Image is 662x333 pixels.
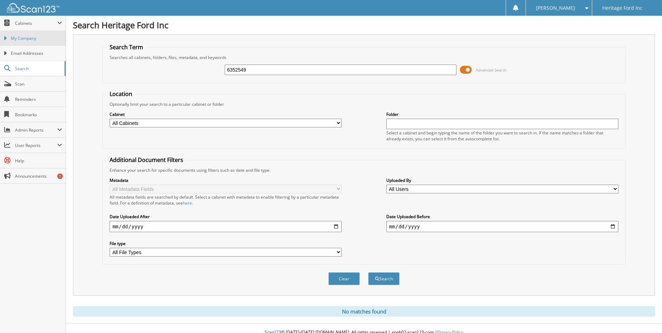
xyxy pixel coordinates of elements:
[536,6,575,10] span: [PERSON_NAME]
[110,177,342,183] label: Metadata
[110,221,342,232] input: start
[15,173,62,179] span: Announcements
[15,96,62,102] span: Reminders
[106,156,187,164] legend: Additional Document Filters
[386,177,618,183] label: Uploaded By
[328,272,360,285] button: Clear
[15,20,57,26] span: Cabinets
[476,67,507,73] span: Advanced Search
[602,6,642,10] span: Heritage Ford Inc
[106,43,147,51] legend: Search Term
[110,194,342,206] div: All metadata fields are searched by default. Select a cabinet with metadata to enable filtering b...
[15,112,62,118] span: Bookmarks
[110,111,342,117] label: Cabinet
[386,221,618,232] input: end
[15,66,61,72] span: Search
[7,3,59,13] img: scan123-logo-white.svg
[15,158,62,164] span: Help
[386,214,618,220] label: Date Uploaded Before
[110,214,342,220] label: Date Uploaded After
[110,240,342,246] label: File type
[386,111,618,117] label: Folder
[15,81,62,87] span: Scan
[73,306,655,317] div: No matches found
[106,90,136,98] legend: Location
[183,200,192,206] a: here
[73,19,655,31] h1: Search Heritage Ford Inc
[368,272,400,285] button: Search
[106,54,622,60] div: Searches all cabinets, folders, files, metadata, and keywords
[11,35,62,42] span: My Company
[386,130,618,142] div: Select a cabinet and begin typing the name of the folder you want to search in. If the name match...
[106,101,622,107] div: Optionally limit your search to a particular cabinet or folder
[11,50,62,57] span: Email Addresses
[106,167,622,173] div: Enhance your search for specific documents using filters such as date and file type.
[57,173,63,179] div: 7
[15,142,57,148] span: User Reports
[15,127,57,133] span: Admin Reports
